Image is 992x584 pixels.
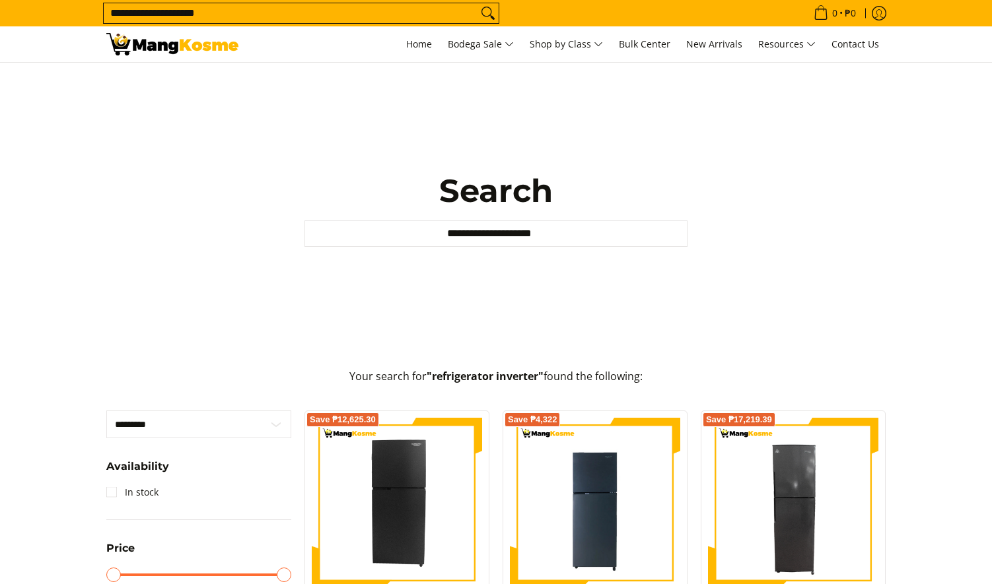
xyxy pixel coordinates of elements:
[106,543,135,564] summary: Open
[106,461,169,482] summary: Open
[832,38,879,50] span: Contact Us
[106,368,886,398] p: Your search for found the following:
[530,36,603,53] span: Shop by Class
[478,3,499,23] button: Search
[106,461,169,472] span: Availability
[843,9,858,18] span: ₱0
[686,38,742,50] span: New Arrivals
[508,416,557,424] span: Save ₱4,322
[406,38,432,50] span: Home
[427,369,544,383] strong: "refrigerator inverter"
[252,26,886,62] nav: Main Menu
[106,482,159,503] a: In stock
[619,38,670,50] span: Bulk Center
[304,171,688,211] h1: Search
[830,9,839,18] span: 0
[752,26,822,62] a: Resources
[310,416,376,424] span: Save ₱12,625.30
[680,26,749,62] a: New Arrivals
[612,26,677,62] a: Bulk Center
[706,416,772,424] span: Save ₱17,219.39
[523,26,610,62] a: Shop by Class
[758,36,816,53] span: Resources
[441,26,520,62] a: Bodega Sale
[106,543,135,554] span: Price
[400,26,439,62] a: Home
[825,26,886,62] a: Contact Us
[448,36,514,53] span: Bodega Sale
[106,33,238,55] img: Search: 34 results found for &quot;refrigerator inverter&quot; | Mang Kosme
[810,6,860,20] span: •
